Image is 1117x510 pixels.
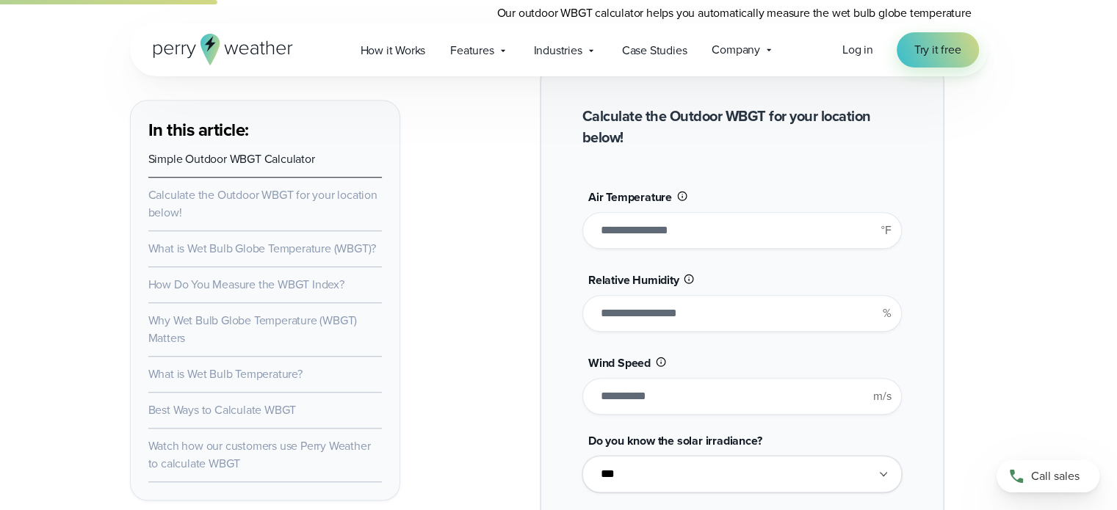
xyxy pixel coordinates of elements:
[534,42,582,59] span: Industries
[842,41,873,58] span: Log in
[712,41,760,59] span: Company
[148,437,371,472] a: Watch how our customers use Perry Weather to calculate WBGT
[914,41,961,59] span: Try it free
[842,41,873,59] a: Log in
[148,312,358,346] a: Why Wet Bulb Globe Temperature (WBGT) Matters
[622,42,687,59] span: Case Studies
[588,189,672,205] span: Air Temperature
[148,401,297,418] a: Best Ways to Calculate WBGT
[148,186,377,221] a: Calculate the Outdoor WBGT for your location below!
[588,354,651,371] span: Wind Speed
[450,42,494,59] span: Features
[348,35,438,65] a: How it Works
[897,32,979,68] a: Try it free
[148,240,377,257] a: What is Wet Bulb Globe Temperature (WBGT)?
[997,460,1099,492] a: Call sales
[148,276,344,293] a: How Do You Measure the WBGT Index?
[148,118,382,142] h3: In this article:
[610,35,700,65] a: Case Studies
[361,42,426,59] span: How it Works
[148,365,303,382] a: What is Wet Bulb Temperature?
[148,150,315,167] a: Simple Outdoor WBGT Calculator
[588,272,679,288] span: Relative Humidity
[497,4,988,40] p: Our outdoor WBGT calculator helps you automatically measure the wet bulb globe temperature quickl...
[582,106,902,148] h2: Calculate the Outdoor WBGT for your location below!
[1031,467,1080,485] span: Call sales
[588,432,762,449] span: Do you know the solar irradiance?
